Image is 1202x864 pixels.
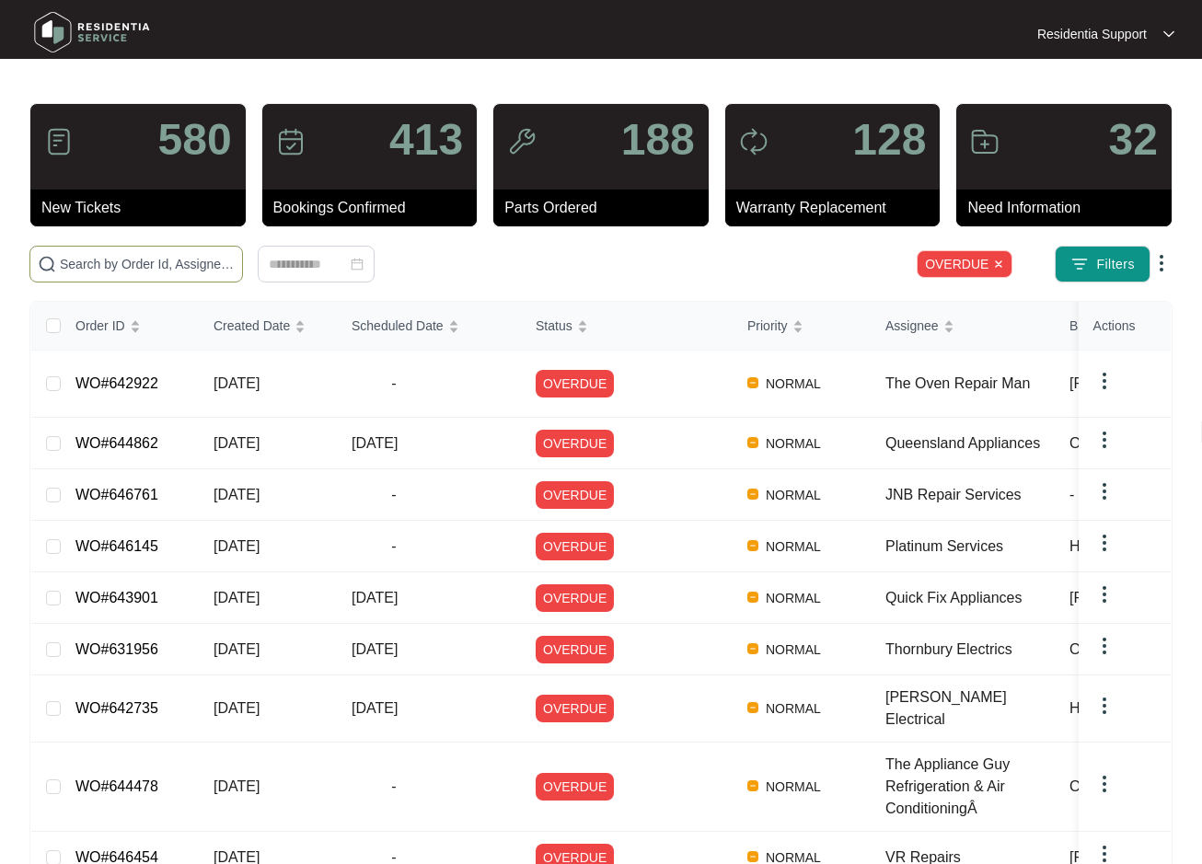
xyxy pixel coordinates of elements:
p: Parts Ordered [504,197,709,219]
img: icon [507,127,537,156]
span: OVERDUE [536,533,614,560]
span: - [352,484,436,506]
img: dropdown arrow [1093,480,1115,502]
span: [DATE] [214,700,260,716]
img: icon [739,127,769,156]
span: Häfele [1069,700,1112,716]
button: filter iconFilters [1055,246,1150,282]
p: Bookings Confirmed [273,197,478,219]
img: dropdown arrow [1150,252,1173,274]
span: Brand [1069,316,1104,336]
span: Häfele [1069,538,1112,554]
span: [DATE] [214,590,260,605]
span: Priority [747,316,788,336]
p: Need Information [967,197,1172,219]
img: residentia service logo [28,5,156,60]
span: OVERDUE [536,584,614,612]
span: [DATE] [352,641,398,657]
span: NORMAL [758,697,828,720]
img: Vercel Logo [747,489,758,500]
a: WO#642735 [75,700,158,716]
span: OVERDUE [536,695,614,722]
span: NORMAL [758,484,828,506]
p: Warranty Replacement [736,197,941,219]
div: JNB Repair Services [885,484,1055,506]
a: WO#642922 [75,375,158,391]
th: Scheduled Date [337,302,521,351]
span: [DATE] [214,435,260,451]
div: Quick Fix Appliances [885,587,1055,609]
span: [PERSON_NAME] [1069,375,1191,391]
span: OVERDUE [536,430,614,457]
p: 413 [389,118,463,162]
img: dropdown arrow [1093,429,1115,451]
p: 32 [1109,118,1158,162]
th: Actions [1079,302,1171,351]
img: Vercel Logo [747,702,758,713]
img: dropdown arrow [1163,29,1174,39]
img: Vercel Logo [747,437,758,448]
span: OVERDUE [917,250,1012,278]
span: Status [536,316,572,336]
span: - [352,373,436,395]
img: icon [970,127,1000,156]
p: 188 [621,118,695,162]
p: New Tickets [41,197,246,219]
th: Status [521,302,733,351]
span: NORMAL [758,639,828,661]
span: Order ID [75,316,125,336]
a: WO#631956 [75,641,158,657]
div: Queensland Appliances [885,432,1055,455]
div: The Oven Repair Man [885,373,1055,395]
img: filter icon [1070,255,1089,273]
div: Platinum Services [885,536,1055,558]
p: 128 [852,118,926,162]
img: dropdown arrow [1093,532,1115,554]
img: icon [276,127,306,156]
a: WO#644478 [75,778,158,794]
span: [DATE] [214,641,260,657]
span: [DATE] [352,590,398,605]
span: Filters [1096,255,1135,274]
span: OVERDUE [536,636,614,663]
img: dropdown arrow [1093,695,1115,717]
p: Residentia Support [1037,25,1147,43]
span: OVERDUE [536,773,614,801]
img: Vercel Logo [747,377,758,388]
th: Brand [1055,302,1191,351]
p: 580 [158,118,232,162]
span: [DATE] [214,538,260,554]
img: dropdown arrow [1093,635,1115,657]
img: icon [44,127,74,156]
img: dropdown arrow [1093,583,1115,605]
img: Vercel Logo [747,851,758,862]
span: Assignee [885,316,939,336]
img: Vercel Logo [747,780,758,791]
span: Omega [1069,641,1117,657]
span: OVERDUE [536,481,614,509]
a: WO#646145 [75,538,158,554]
div: The Appliance Guy Refrigeration & Air ConditioningÂ [885,754,1055,820]
span: - [352,776,436,798]
span: Created Date [214,316,290,336]
span: [DATE] [214,778,260,794]
span: - [1069,487,1074,502]
a: WO#646761 [75,487,158,502]
div: Thornbury Electrics [885,639,1055,661]
span: [DATE] [214,375,260,391]
img: search-icon [38,255,56,273]
span: NORMAL [758,587,828,609]
a: WO#644862 [75,435,158,451]
span: Omega [1069,778,1117,794]
th: Created Date [199,302,337,351]
span: [DATE] [214,487,260,502]
span: NORMAL [758,432,828,455]
img: Vercel Logo [747,592,758,603]
th: Priority [733,302,871,351]
span: NORMAL [758,536,828,558]
span: - [352,536,436,558]
span: Omega [1069,435,1117,451]
input: Search by Order Id, Assignee Name, Customer Name, Brand and Model [60,254,235,274]
th: Order ID [61,302,199,351]
span: [PERSON_NAME] [1069,590,1191,605]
